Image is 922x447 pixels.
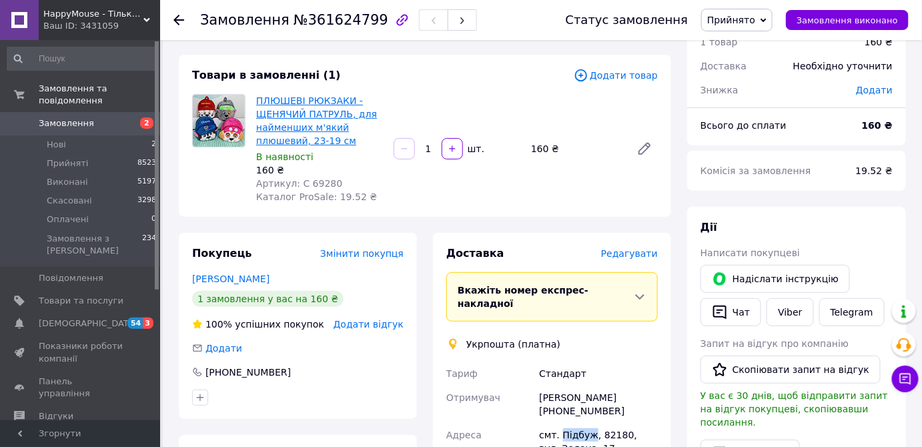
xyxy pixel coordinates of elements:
[446,247,504,260] span: Доставка
[47,213,89,226] span: Оплачені
[707,15,755,25] span: Прийнято
[701,85,739,95] span: Знижка
[446,368,478,379] span: Тариф
[463,338,564,351] div: Укрпошта (платна)
[601,248,658,259] span: Редагувати
[204,366,292,379] div: [PHONE_NUMBER]
[701,248,800,258] span: Написати покупцеві
[785,51,901,81] div: Необхідно уточнити
[39,340,123,364] span: Показники роботи компанії
[143,318,153,329] span: 3
[256,178,342,189] span: Артикул: C 69280
[856,165,893,176] span: 19.52 ₴
[140,117,153,129] span: 2
[193,95,245,147] img: ПЛЮШЕВІ РЮКЗАКИ - ЩЕНЯЧИЙ ПАТРУЛЬ, для найменших м'який плюшевий, 23-19 см
[574,68,658,83] span: Додати товар
[39,410,73,422] span: Відгуки
[256,95,377,146] a: ПЛЮШЕВІ РЮКЗАКИ - ЩЕНЯЧИЙ ПАТРУЛЬ, для найменших м'який плюшевий, 23-19 см
[256,191,377,202] span: Каталог ProSale: 19.52 ₴
[39,318,137,330] span: [DEMOGRAPHIC_DATA]
[151,213,156,226] span: 0
[458,285,588,309] span: Вкажіть номер експрес-накладної
[334,319,404,330] span: Додати відгук
[294,12,388,28] span: №361624799
[566,13,688,27] div: Статус замовлення
[137,195,156,207] span: 3298
[192,291,344,307] div: 1 замовлення у вас на 160 ₴
[142,233,156,257] span: 234
[151,139,156,151] span: 2
[192,318,324,331] div: успішних покупок
[47,233,142,257] span: Замовлення з [PERSON_NAME]
[39,376,123,400] span: Панель управління
[526,139,626,158] div: 160 ₴
[856,85,893,95] span: Додати
[192,69,341,81] span: Товари в замовленні (1)
[47,195,92,207] span: Скасовані
[892,366,919,392] button: Чат з покупцем
[701,356,881,384] button: Скопіювати запит на відгук
[701,298,761,326] button: Чат
[192,274,270,284] a: [PERSON_NAME]
[192,247,252,260] span: Покупець
[701,37,738,47] span: 1 товар
[7,47,157,71] input: Пошук
[446,430,482,440] span: Адреса
[819,298,885,326] a: Telegram
[631,135,658,162] a: Редагувати
[446,392,500,403] span: Отримувач
[43,20,160,32] div: Ваш ID: 3431059
[39,83,160,107] span: Замовлення та повідомлення
[43,8,143,20] span: HappyMouse - Тільки кращі іграшки за доступними цінами💛
[137,157,156,169] span: 8523
[256,151,314,162] span: В наявності
[701,265,850,293] button: Надіслати інструкцію
[205,343,242,354] span: Додати
[862,120,893,131] b: 160 ₴
[767,298,813,326] a: Viber
[47,176,88,188] span: Виконані
[47,139,66,151] span: Нові
[701,221,717,234] span: Дії
[256,163,383,177] div: 160 ₴
[200,12,290,28] span: Замовлення
[137,176,156,188] span: 5197
[797,15,898,25] span: Замовлення виконано
[173,13,184,27] div: Повернутися назад
[464,142,486,155] div: шт.
[205,319,232,330] span: 100%
[786,10,909,30] button: Замовлення виконано
[701,61,747,71] span: Доставка
[39,117,94,129] span: Замовлення
[701,165,811,176] span: Комісія за замовлення
[536,362,660,386] div: Стандарт
[865,35,893,49] div: 160 ₴
[701,338,849,349] span: Запит на відгук про компанію
[47,157,88,169] span: Прийняті
[127,318,143,329] span: 54
[39,295,123,307] span: Товари та послуги
[701,390,888,428] span: У вас є 30 днів, щоб відправити запит на відгук покупцеві, скопіювавши посилання.
[39,272,103,284] span: Повідомлення
[536,386,660,423] div: [PERSON_NAME] [PHONE_NUMBER]
[320,248,404,259] span: Змінити покупця
[701,120,787,131] span: Всього до сплати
